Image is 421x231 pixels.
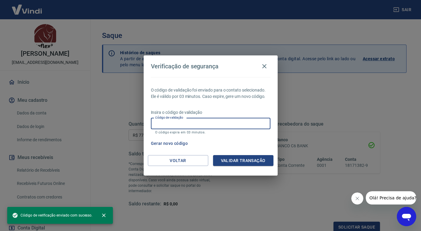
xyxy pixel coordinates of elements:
h4: Verificação de segurança [151,63,219,70]
button: Gerar novo código [148,138,190,149]
p: O código expira em 03 minutos. [155,130,266,134]
iframe: Botão para abrir a janela de mensagens [397,207,416,226]
span: Olá! Precisa de ajuda? [4,4,51,9]
button: close [97,209,110,222]
iframe: Fechar mensagem [351,192,363,204]
p: Insira o código de validação [151,109,270,116]
iframe: Mensagem da empresa [366,191,416,204]
button: Voltar [148,155,208,166]
label: Código de validação [155,115,183,120]
p: O código de validação foi enviado para o contato selecionado. Ele é válido por 03 minutos. Caso e... [151,87,270,100]
span: Código de verificação enviado com sucesso. [12,212,92,218]
button: Validar transação [213,155,273,166]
